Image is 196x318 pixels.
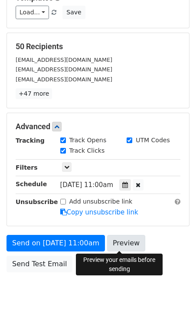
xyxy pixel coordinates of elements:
[16,6,49,19] a: Load...
[16,42,180,51] h5: 50 Recipients
[76,254,163,275] div: Preview your emails before sending
[7,256,72,272] a: Send Test Email
[107,235,145,251] a: Preview
[69,136,107,145] label: Track Opens
[16,57,112,63] small: [EMAIL_ADDRESS][DOMAIN_NAME]
[7,235,105,251] a: Send on [DATE] 11:00am
[16,122,180,131] h5: Advanced
[16,137,45,144] strong: Tracking
[16,88,52,99] a: +47 more
[16,164,38,171] strong: Filters
[153,276,196,318] iframe: Chat Widget
[60,208,138,216] a: Copy unsubscribe link
[69,146,105,155] label: Track Clicks
[136,136,170,145] label: UTM Codes
[16,181,47,187] strong: Schedule
[16,66,112,73] small: [EMAIL_ADDRESS][DOMAIN_NAME]
[16,76,112,83] small: [EMAIL_ADDRESS][DOMAIN_NAME]
[69,197,133,206] label: Add unsubscribe link
[16,198,58,205] strong: Unsubscribe
[62,6,85,19] button: Save
[60,181,114,189] span: [DATE] 11:00am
